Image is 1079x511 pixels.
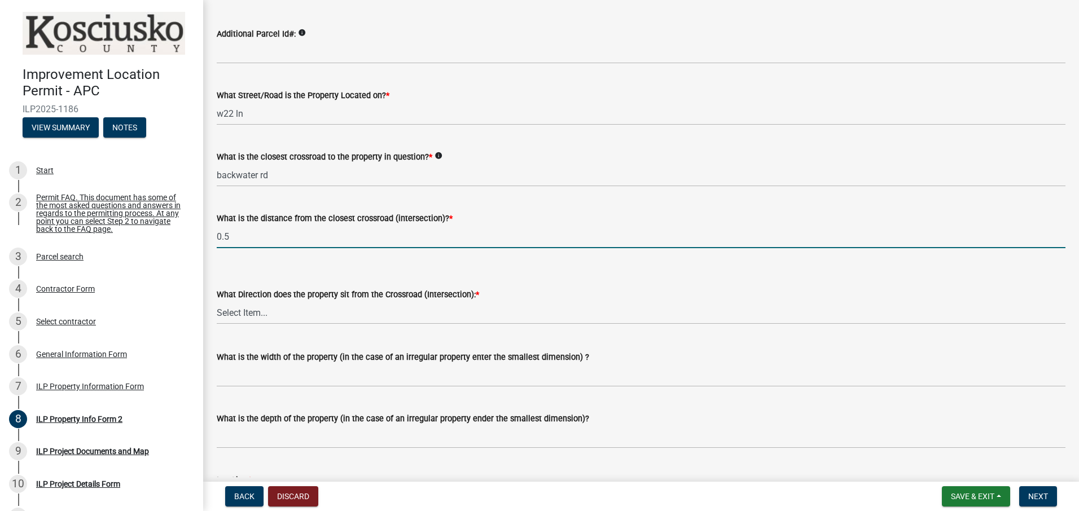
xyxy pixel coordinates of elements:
div: Parcel search [36,253,84,261]
i: info [435,152,442,160]
h4: Improvement Location Permit - APC [23,67,194,99]
button: Save & Exit [942,486,1010,506]
label: Additional Parcel Id#: [217,30,296,38]
div: 9 [9,442,27,460]
div: ILP Property Information Form [36,382,144,390]
div: 6 [9,345,27,363]
div: 2 [9,193,27,212]
label: Lot Size: [217,477,252,484]
button: View Summary [23,117,99,138]
div: Contractor Form [36,285,95,293]
label: What Street/Road is the Property Located on? [217,92,389,100]
label: What is the width of the property (in the case of an irregular property enter the smallest dimens... [217,354,589,362]
div: Permit FAQ. This document has some of the most asked questions and answers in regards to the perm... [36,193,185,233]
label: What Direction does the property sit from the Crossroad (Intersection): [217,291,479,299]
button: Notes [103,117,146,138]
wm-modal-confirm: Summary [23,124,99,133]
img: Kosciusko County, Indiana [23,12,185,55]
div: General Information Form [36,350,127,358]
div: Select contractor [36,318,96,325]
div: 3 [9,248,27,266]
div: Start [36,166,54,174]
span: ILP2025-1186 [23,104,181,114]
i: info [298,29,306,37]
span: Next [1028,492,1048,501]
button: Back [225,486,264,506]
div: 7 [9,377,27,395]
button: Discard [268,486,318,506]
span: Back [234,492,255,501]
label: What is the closest crossroad to the property in question? [217,153,432,161]
wm-modal-confirm: Notes [103,124,146,133]
div: 5 [9,312,27,331]
div: ILP Project Details Form [36,480,120,488]
div: ILP Property Info Form 2 [36,415,122,423]
div: 10 [9,475,27,493]
div: 1 [9,161,27,179]
span: Save & Exit [951,492,994,501]
label: What is the depth of the property (in the case of an irregular property ender the smallest dimens... [217,415,589,423]
button: Next [1019,486,1057,506]
label: What is the distance from the closest crossroad (intersection)? [217,215,453,223]
div: 8 [9,410,27,428]
div: ILP Project Documents and Map [36,447,149,455]
div: 4 [9,280,27,298]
